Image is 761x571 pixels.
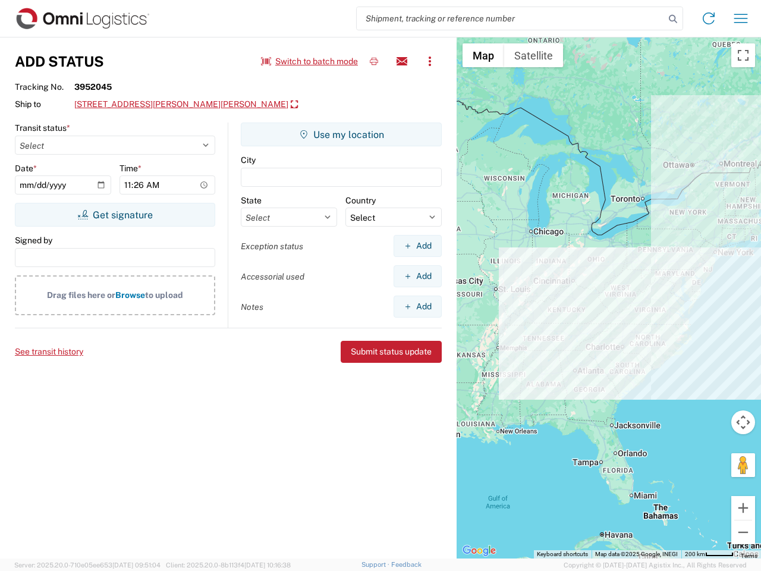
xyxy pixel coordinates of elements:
[244,561,291,569] span: [DATE] 10:16:38
[357,7,665,30] input: Shipment, tracking or reference number
[361,561,391,568] a: Support
[731,520,755,544] button: Zoom out
[15,53,104,70] h3: Add Status
[145,290,183,300] span: to upload
[341,341,442,363] button: Submit status update
[15,99,74,109] span: Ship to
[731,496,755,520] button: Zoom in
[15,163,37,174] label: Date
[504,43,563,67] button: Show satellite imagery
[394,296,442,318] button: Add
[47,290,115,300] span: Drag files here or
[685,551,705,557] span: 200 km
[731,43,755,67] button: Toggle fullscreen view
[261,52,358,71] button: Switch to batch mode
[731,453,755,477] button: Drag Pegman onto the map to open Street View
[460,543,499,559] img: Google
[15,81,74,92] span: Tracking No.
[595,551,678,557] span: Map data ©2025 Google, INEGI
[74,81,112,92] strong: 3952045
[564,560,747,570] span: Copyright © [DATE]-[DATE] Agistix Inc., All Rights Reserved
[241,241,303,252] label: Exception status
[394,265,442,287] button: Add
[241,155,256,165] label: City
[74,95,298,115] a: [STREET_ADDRESS][PERSON_NAME][PERSON_NAME]
[345,195,376,206] label: Country
[15,342,83,362] button: See transit history
[241,195,262,206] label: State
[391,561,422,568] a: Feedback
[241,271,304,282] label: Accessorial used
[681,550,737,559] button: Map Scale: 200 km per 44 pixels
[241,302,263,312] label: Notes
[15,203,215,227] button: Get signature
[115,290,145,300] span: Browse
[241,123,442,146] button: Use my location
[731,410,755,434] button: Map camera controls
[460,543,499,559] a: Open this area in Google Maps (opens a new window)
[15,123,70,133] label: Transit status
[14,561,161,569] span: Server: 2025.20.0-710e05ee653
[394,235,442,257] button: Add
[120,163,141,174] label: Time
[15,235,52,246] label: Signed by
[166,561,291,569] span: Client: 2025.20.0-8b113f4
[463,43,504,67] button: Show street map
[112,561,161,569] span: [DATE] 09:51:04
[741,553,757,559] a: Terms
[537,550,588,559] button: Keyboard shortcuts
